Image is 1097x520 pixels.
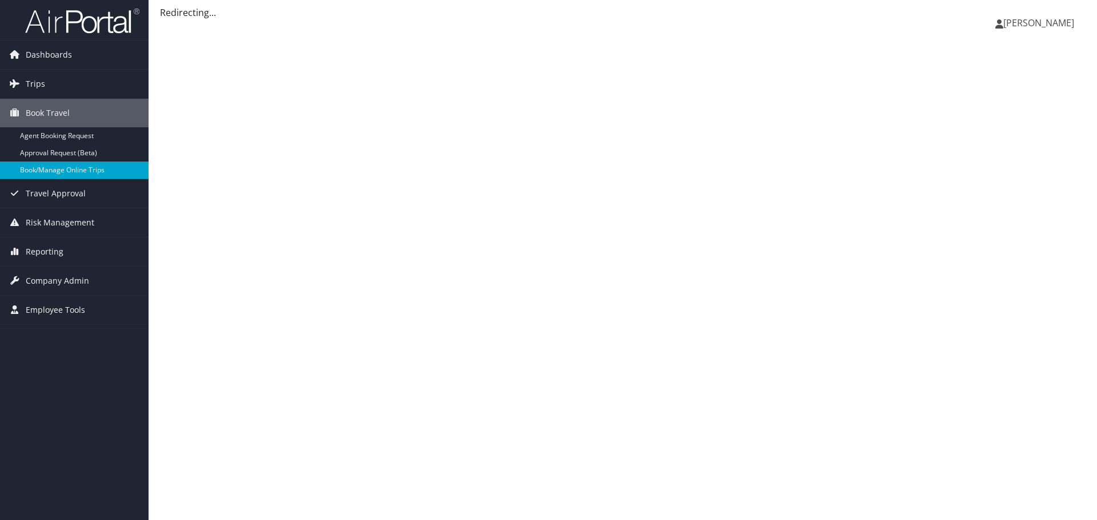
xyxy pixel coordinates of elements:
[26,267,89,295] span: Company Admin
[160,6,1086,19] div: Redirecting...
[26,296,85,324] span: Employee Tools
[26,70,45,98] span: Trips
[995,6,1086,40] a: [PERSON_NAME]
[26,237,63,266] span: Reporting
[26,208,94,237] span: Risk Management
[25,7,139,34] img: airportal-logo.png
[1003,17,1074,29] span: [PERSON_NAME]
[26,99,70,127] span: Book Travel
[26,41,72,69] span: Dashboards
[26,179,86,208] span: Travel Approval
